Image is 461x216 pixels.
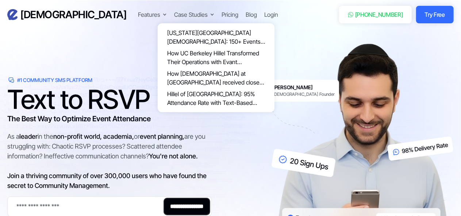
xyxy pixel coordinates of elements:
span: You're not alone. [149,152,198,160]
span: Join a thriving community of over 300,000 users who have found the secret to Community Management. [7,172,207,189]
h1: Text to RSVP [7,89,212,110]
div: #1 Community SMS Platform [17,76,92,84]
span: leader [19,133,38,140]
div: [PHONE_NUMBER] [355,10,403,19]
a: Pricing [222,10,238,19]
a: Hillel of [GEOGRAPHIC_DATA]: 95% Attendance Rate with Text-Based RSVPs [161,88,271,109]
a: How UC Berkeley Hillel Transformed Their Operations with Evant Transformative Results [161,47,271,68]
a: Try Free [416,6,454,23]
a: How [DEMOGRAPHIC_DATA] at [GEOGRAPHIC_DATA] received close to 100,000 RSVPs for events using Evan... [161,68,271,88]
div: Case Studies [174,10,214,19]
a: Login [264,10,278,19]
div: Features [138,10,160,19]
a: home [7,8,126,21]
span: non-profit world, academia, [53,133,134,140]
div: As a in the or are you struggling with: Chaotic RSVP processes? Scattered attendee information? I... [7,131,212,191]
nav: Case Studies [158,20,274,112]
div: [DEMOGRAPHIC_DATA] Founder [273,91,335,97]
span: event planning, [140,133,184,140]
h3: [DEMOGRAPHIC_DATA] [20,8,126,21]
div: Case Studies [174,10,208,19]
a: [US_STATE][GEOGRAPHIC_DATA] [DEMOGRAPHIC_DATA]: 150+ Events Powered by [PERSON_NAME]'s Text Messa... [161,27,271,47]
h6: [PERSON_NAME] [273,84,335,91]
a: Blog [246,10,257,19]
a: [PHONE_NUMBER] [339,6,412,23]
h3: The Best Way to Optimize Event Attendance [7,113,212,124]
div: Features [138,10,167,19]
a: [PERSON_NAME][DEMOGRAPHIC_DATA] Founder [249,80,339,102]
